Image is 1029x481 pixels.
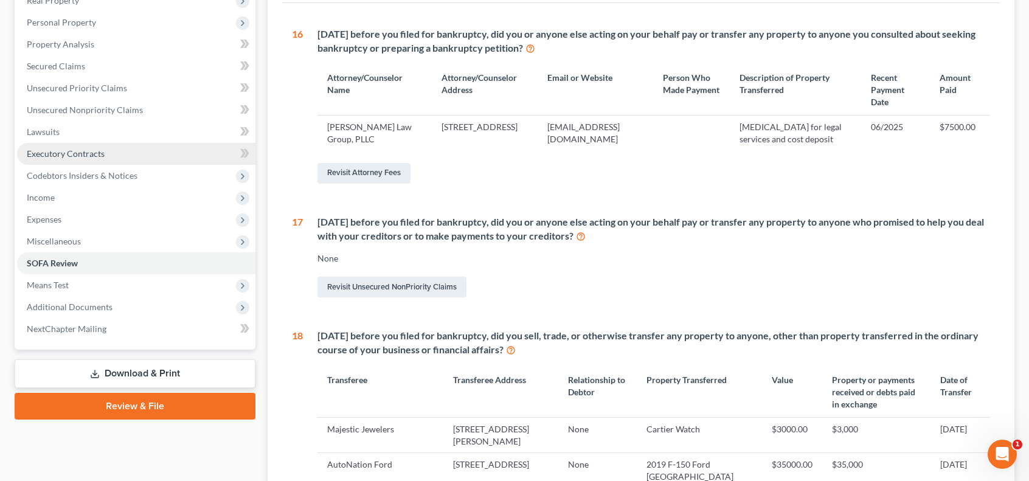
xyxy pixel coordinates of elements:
[27,280,69,290] span: Means Test
[822,367,930,417] th: Property or payments received or debts paid in exchange
[15,393,255,420] a: Review & File
[317,417,443,452] td: Majestic Jewelers
[317,64,432,115] th: Attorney/Counselor Name
[27,105,143,115] span: Unsecured Nonpriority Claims
[27,236,81,246] span: Miscellaneous
[317,277,466,297] a: Revisit Unsecured NonPriority Claims
[317,215,990,243] div: [DATE] before you filed for bankruptcy, did you or anyone else acting on your behalf pay or trans...
[317,367,443,417] th: Transferee
[17,33,255,55] a: Property Analysis
[558,367,636,417] th: Relationship to Debtor
[637,367,763,417] th: Property Transferred
[27,258,78,268] span: SOFA Review
[538,116,653,151] td: [EMAIL_ADDRESS][DOMAIN_NAME]
[17,252,255,274] a: SOFA Review
[17,121,255,143] a: Lawsuits
[27,39,94,49] span: Property Analysis
[930,64,990,115] th: Amount Paid
[292,215,303,300] div: 17
[730,64,861,115] th: Description of Property Transferred
[861,64,930,115] th: Recent Payment Date
[762,417,822,452] td: $3000.00
[17,318,255,340] a: NextChapter Mailing
[317,27,990,55] div: [DATE] before you filed for bankruptcy, did you or anyone else acting on your behalf pay or trans...
[538,64,653,115] th: Email or Website
[432,116,538,151] td: [STREET_ADDRESS]
[27,302,113,312] span: Additional Documents
[930,116,990,151] td: $7500.00
[27,192,55,202] span: Income
[27,126,60,137] span: Lawsuits
[317,329,990,357] div: [DATE] before you filed for bankruptcy, did you sell, trade, or otherwise transfer any property t...
[27,61,85,71] span: Secured Claims
[653,64,730,115] th: Person Who Made Payment
[17,55,255,77] a: Secured Claims
[17,143,255,165] a: Executory Contracts
[861,116,930,151] td: 06/2025
[822,417,930,452] td: $3,000
[292,27,303,186] div: 16
[730,116,861,151] td: [MEDICAL_DATA] for legal services and cost deposit
[443,367,558,417] th: Transferee Address
[27,324,106,334] span: NextChapter Mailing
[27,214,61,224] span: Expenses
[317,252,990,265] div: None
[17,77,255,99] a: Unsecured Priority Claims
[443,417,558,452] td: [STREET_ADDRESS][PERSON_NAME]
[27,83,127,93] span: Unsecured Priority Claims
[1013,440,1022,449] span: 1
[27,148,105,159] span: Executory Contracts
[317,163,411,184] a: Revisit Attorney Fees
[930,367,990,417] th: Date of Transfer
[988,440,1017,469] iframe: Intercom live chat
[558,417,636,452] td: None
[930,417,990,452] td: [DATE]
[637,417,763,452] td: Cartier Watch
[17,99,255,121] a: Unsecured Nonpriority Claims
[432,64,538,115] th: Attorney/Counselor Address
[27,170,137,181] span: Codebtors Insiders & Notices
[27,17,96,27] span: Personal Property
[15,359,255,388] a: Download & Print
[762,367,822,417] th: Value
[317,116,432,151] td: [PERSON_NAME] Law Group, PLLC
